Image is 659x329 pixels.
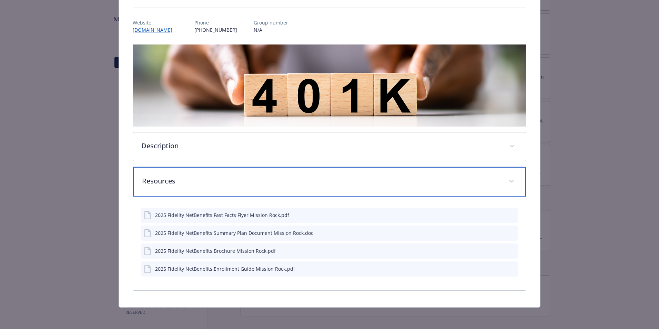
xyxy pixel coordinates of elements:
p: Phone [194,19,237,26]
p: N/A [254,26,288,33]
p: Description [141,141,501,151]
p: Resources [142,176,500,186]
button: download file [498,211,503,219]
img: banner [133,44,526,127]
p: Group number [254,19,288,26]
div: Resources [133,167,526,197]
p: Website [133,19,178,26]
p: [PHONE_NUMBER] [194,26,237,33]
button: download file [498,247,503,255]
button: preview file [509,265,515,272]
div: 2025 Fidelity NetBenefits Summary Plan Document Mission Rock.doc [155,229,313,237]
button: preview file [509,229,515,237]
div: 2025 Fidelity NetBenefits Enrollment Guide Mission Rock.pdf [155,265,295,272]
button: preview file [509,211,515,219]
button: download file [498,229,503,237]
div: Description [133,132,526,161]
div: 2025 Fidelity NetBenefits Fast Facts Flyer Mission Rock.pdf [155,211,289,219]
button: download file [498,265,503,272]
a: [DOMAIN_NAME] [133,27,178,33]
button: preview file [509,247,515,255]
div: 2025 Fidelity NetBenefits Brochure Mission Rock.pdf [155,247,276,255]
div: Resources [133,197,526,290]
